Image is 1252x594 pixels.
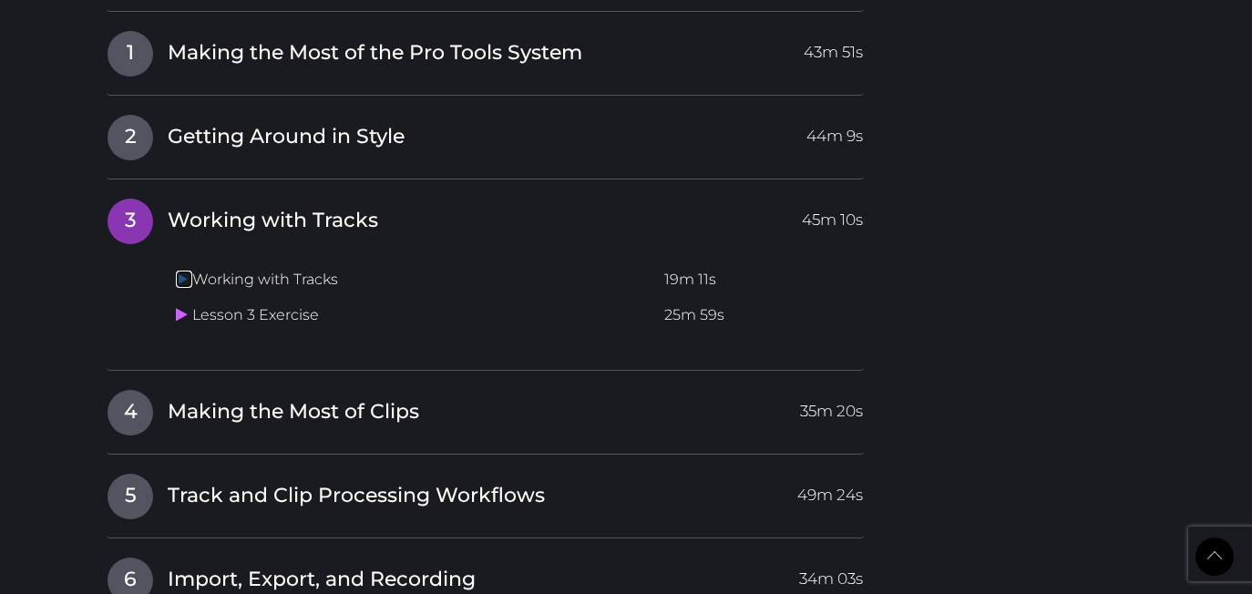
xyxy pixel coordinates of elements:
[804,31,863,64] span: 43m 51s
[108,474,153,519] span: 5
[797,474,863,507] span: 49m 24s
[1196,538,1234,576] a: Back to Top
[657,262,864,298] td: 19m 11s
[806,115,863,148] span: 44m 9s
[107,198,864,236] a: 3Working with Tracks45m 10s
[168,123,405,151] span: Getting Around in Style
[107,30,864,68] a: 1Making the Most of the Pro Tools System43m 51s
[108,199,153,244] span: 3
[168,39,582,67] span: Making the Most of the Pro Tools System
[169,298,657,333] td: Lesson 3 Exercise
[108,390,153,435] span: 4
[657,298,864,333] td: 25m 59s
[802,199,863,231] span: 45m 10s
[168,566,476,594] span: Import, Export, and Recording
[108,115,153,160] span: 2
[107,473,864,511] a: 5Track and Clip Processing Workflows49m 24s
[800,390,863,423] span: 35m 20s
[168,398,419,426] span: Making the Most of Clips
[169,262,657,298] td: Working with Tracks
[799,558,863,590] span: 34m 03s
[107,114,864,152] a: 2Getting Around in Style44m 9s
[168,482,545,510] span: Track and Clip Processing Workflows
[108,31,153,77] span: 1
[168,207,378,235] span: Working with Tracks
[107,389,864,427] a: 4Making the Most of Clips35m 20s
